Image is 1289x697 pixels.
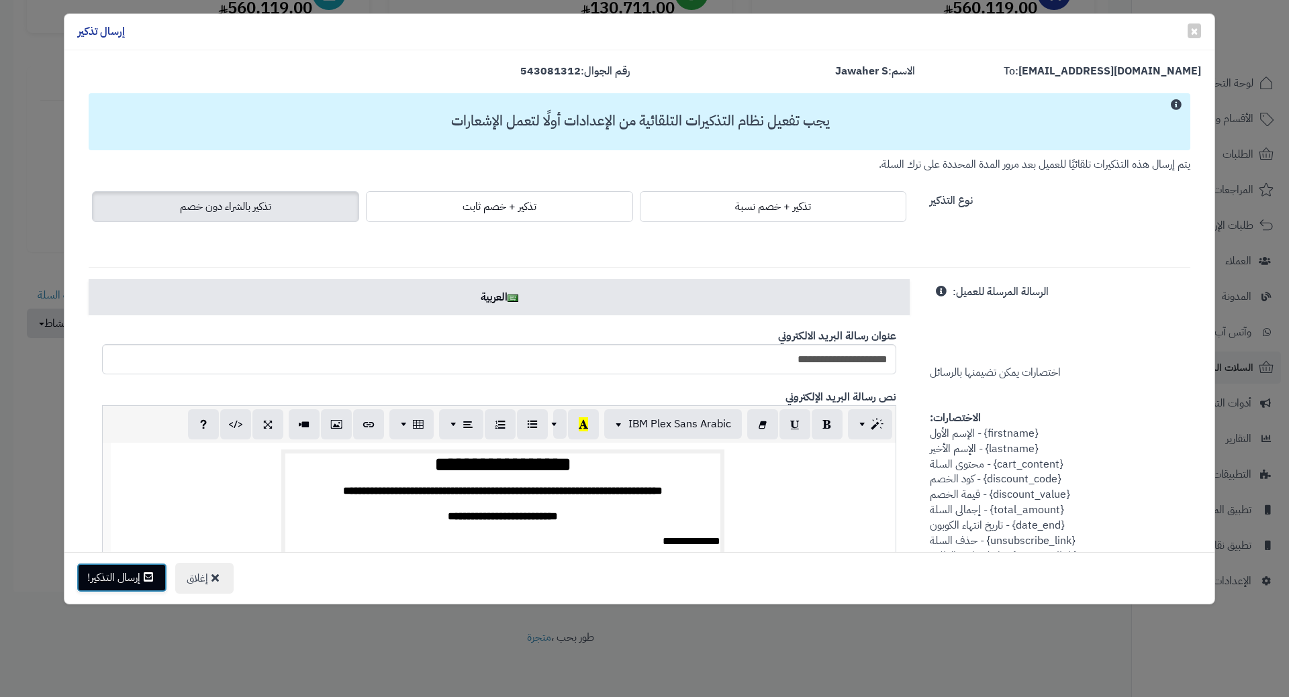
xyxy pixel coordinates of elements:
[930,284,1077,564] span: اختصارات يمكن تضيمنها بالرسائل {firstname} - الإسم الأول {lastname} - الإسم الأخير {cart_content}...
[463,199,536,215] span: تذكير + خصم ثابت
[95,113,1185,129] h3: يجب تفعيل نظام التذكيرات التلقائية من الإعدادات أولًا لتعمل الإشعارات
[778,328,896,344] b: عنوان رسالة البريد الالكتروني
[1004,64,1201,79] label: To:
[1190,21,1198,41] span: ×
[180,199,271,215] span: تذكير بالشراء دون خصم
[1018,63,1201,79] strong: [EMAIL_ADDRESS][DOMAIN_NAME]
[835,63,888,79] strong: Jawaher S
[628,416,731,432] span: IBM Plex Sans Arabic
[835,64,915,79] label: الاسم:
[930,188,973,209] label: نوع التذكير
[953,279,1049,300] label: الرسالة المرسلة للعميل:
[77,563,167,592] button: إرسال التذكير!
[879,156,1190,172] small: يتم إرسال هذه التذكيرات تلقائيًا للعميل بعد مرور المدة المحددة على ترك السلة.
[735,199,811,215] span: تذكير + خصم نسبة
[785,389,896,405] b: نص رسالة البريد الإلكتروني
[520,63,581,79] strong: 543081312
[520,64,630,79] label: رقم الجوال:
[930,410,981,426] strong: الاختصارات:
[175,563,234,594] button: إغلاق
[89,279,910,315] a: العربية
[508,294,518,302] img: ar.png
[78,24,125,40] h4: إرسال تذكير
